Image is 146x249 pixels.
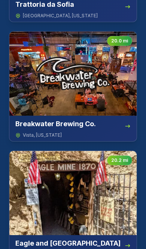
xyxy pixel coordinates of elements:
[15,238,121,249] h3: Eagle and [GEOGRAPHIC_DATA]
[111,157,128,163] span: 20.2 mi
[15,119,96,129] h3: Breakwater Brewing Co.
[9,32,137,116] img: Breakwater Brewing Co.
[111,38,128,44] span: 20.0 mi
[23,132,62,138] span: Vista , [US_STATE]
[23,13,98,19] span: [GEOGRAPHIC_DATA] , [US_STATE]
[9,151,137,235] img: Eagle and High Peak Mine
